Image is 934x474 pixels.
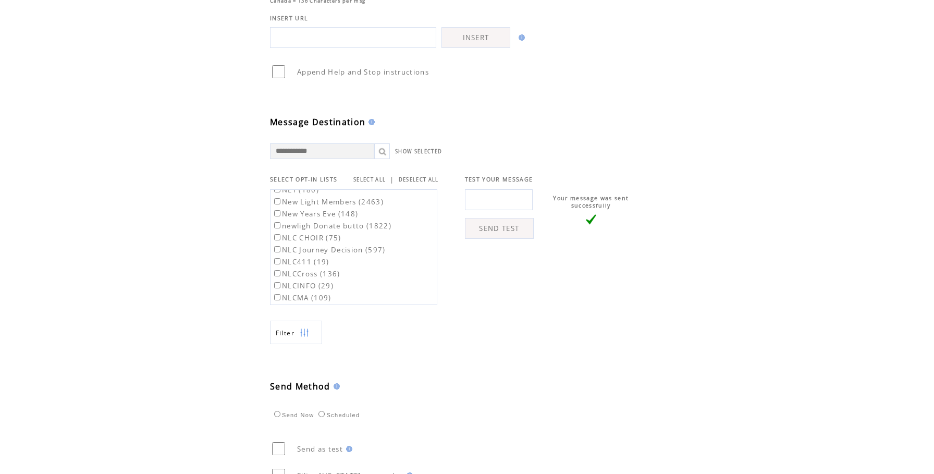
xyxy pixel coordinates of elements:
[272,245,386,254] label: NLC Journey Decision (597)
[272,269,340,278] label: NLCCross (136)
[274,222,280,228] input: newligh Donate butto (1822)
[274,198,280,204] input: New Light Members (2463)
[274,246,280,252] input: NLC Journey Decision (597)
[270,116,365,128] span: Message Destination
[274,258,280,264] input: NLC411 (19)
[297,67,429,77] span: Append Help and Stop instructions
[274,294,280,300] input: NLCMA (109)
[272,281,334,290] label: NLCINFO (29)
[297,444,343,454] span: Send as test
[270,15,308,22] span: INSERT URL
[318,411,325,417] input: Scheduled
[390,175,394,184] span: |
[270,176,337,183] span: SELECT OPT-IN LISTS
[353,176,386,183] a: SELECT ALL
[343,446,352,452] img: help.gif
[399,176,439,183] a: DESELECT ALL
[395,148,442,155] a: SHOW SELECTED
[365,119,375,125] img: help.gif
[515,34,525,41] img: help.gif
[274,282,280,288] input: NLCINFO (29)
[272,185,319,195] label: NET (180)
[553,195,629,209] span: Your message was sent successfully
[441,27,510,48] a: INSERT
[274,210,280,216] input: New Years Eve (148)
[465,176,533,183] span: TEST YOUR MESSAGE
[330,383,340,390] img: help.gif
[586,214,596,225] img: vLarge.png
[270,381,330,392] span: Send Method
[270,321,322,344] a: Filter
[272,221,391,230] label: newligh Donate butto (1822)
[272,209,358,218] label: New Years Eve (148)
[276,329,294,337] span: Show filters
[274,411,280,417] input: Send Now
[272,412,314,418] label: Send Now
[272,257,329,266] label: NLC411 (19)
[465,218,534,239] a: SEND TEST
[316,412,360,418] label: Scheduled
[274,234,280,240] input: NLC CHOIR (75)
[272,233,341,242] label: NLC CHOIR (75)
[272,293,331,302] label: NLCMA (109)
[274,270,280,276] input: NLCCross (136)
[300,321,309,345] img: filters.png
[272,197,384,206] label: New Light Members (2463)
